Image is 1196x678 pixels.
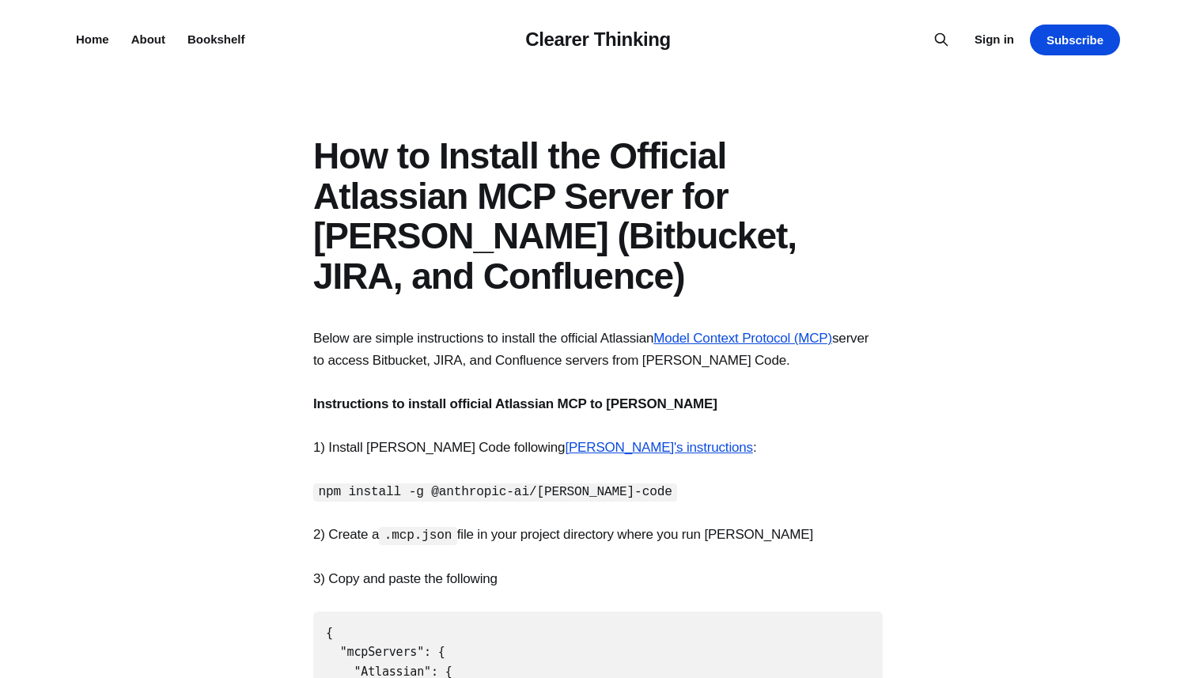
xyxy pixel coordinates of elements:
[379,527,457,545] code: .mcp.json
[565,440,753,455] a: [PERSON_NAME]'s instructions
[131,32,165,46] a: About
[313,136,883,296] h1: How to Install the Official Atlassian MCP Server for [PERSON_NAME] (Bitbucket, JIRA, and Confluence)
[313,524,883,545] p: 2) Create a file in your project directory where you run [PERSON_NAME]
[929,27,954,52] button: Search this site
[313,568,883,589] p: 3) Copy and paste the following
[313,328,883,370] p: Below are simple instructions to install the official Atlassian server to access Bitbucket, JIRA,...
[653,331,832,346] a: Model Context Protocol (MCP)
[1030,25,1120,55] a: Subscribe
[76,32,109,46] a: Home
[313,396,717,411] strong: Instructions to install official Atlassian MCP to [PERSON_NAME]
[975,30,1014,49] a: Sign in
[187,32,245,46] a: Bookshelf
[313,437,883,458] p: 1) Install [PERSON_NAME] Code following :
[313,483,677,502] code: npm install -g @anthropic-ai/[PERSON_NAME]-code
[525,28,671,50] a: Clearer Thinking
